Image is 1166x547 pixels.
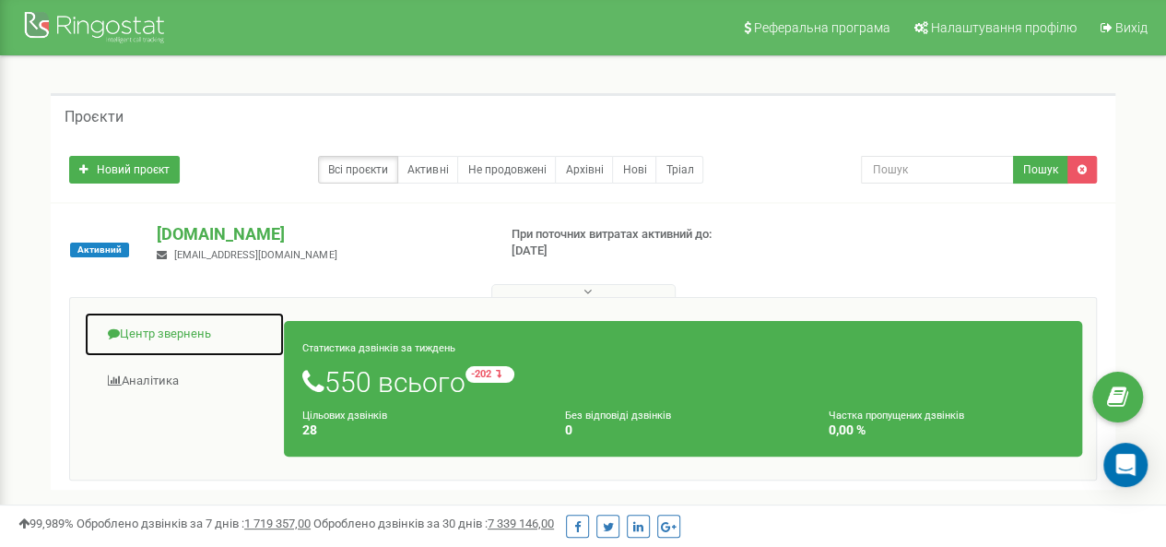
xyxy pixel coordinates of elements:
[302,366,1064,398] h1: 550 всього
[302,410,387,422] small: Цільових дзвінків
[829,410,964,422] small: Частка пропущених дзвінків
[565,410,671,422] small: Без відповіді дзвінків
[754,20,890,35] span: Реферальна програма
[465,366,514,383] small: -202
[397,156,458,184] a: Активні
[77,517,311,530] span: Оброблено дзвінків за 7 днів :
[69,156,180,184] a: Новий проєкт
[829,423,1064,437] h4: 0,00 %
[70,243,129,257] span: Активний
[1103,443,1148,487] div: Open Intercom Messenger
[157,222,481,246] p: [DOMAIN_NAME]
[244,517,311,530] u: 1 719 357,00
[1013,156,1068,184] button: Пошук
[861,156,1014,184] input: Пошук
[174,249,336,261] span: [EMAIL_ADDRESS][DOMAIN_NAME]
[65,109,124,125] h5: Проєкти
[302,342,455,354] small: Статистика дзвінків за тиждень
[555,156,613,184] a: Архівні
[318,156,398,184] a: Всі проєкти
[1115,20,1148,35] span: Вихід
[512,226,748,260] p: При поточних витратах активний до: [DATE]
[488,517,554,530] u: 7 339 146,00
[655,156,703,184] a: Тріал
[18,517,74,530] span: 99,989%
[313,517,554,530] span: Оброблено дзвінків за 30 днів :
[565,423,800,437] h4: 0
[302,423,537,437] h4: 28
[612,156,656,184] a: Нові
[931,20,1077,35] span: Налаштування профілю
[457,156,556,184] a: Не продовжені
[84,312,285,357] a: Центр звернень
[84,359,285,404] a: Аналiтика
